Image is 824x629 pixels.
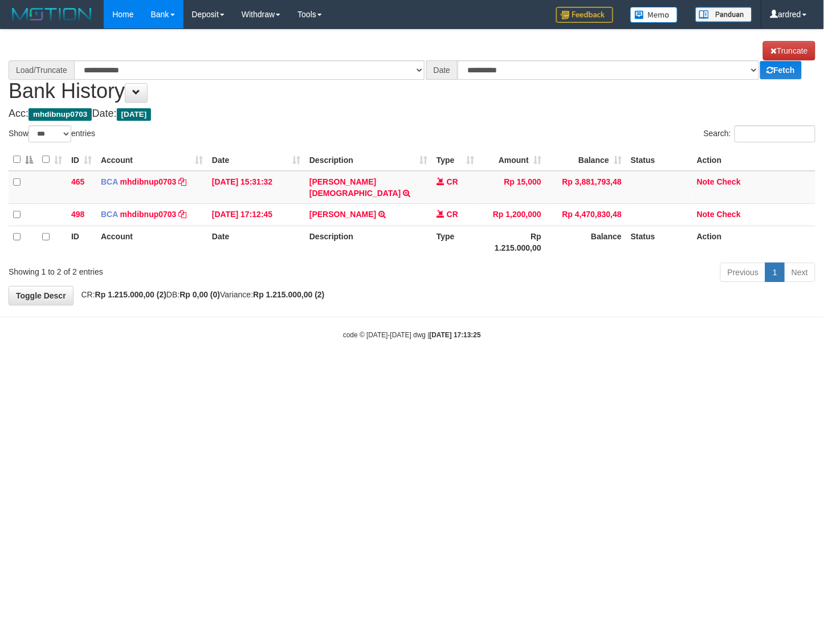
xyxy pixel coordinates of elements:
[178,210,186,219] a: Copy mhdibnup0703 to clipboard
[71,210,84,219] span: 498
[305,149,432,171] th: Description: activate to sort column ascending
[207,171,305,204] td: [DATE] 15:31:32
[432,149,479,171] th: Type: activate to sort column ascending
[479,149,546,171] th: Amount: activate to sort column ascending
[117,108,152,121] span: [DATE]
[692,226,815,258] th: Action
[96,149,207,171] th: Account: activate to sort column ascending
[430,331,481,339] strong: [DATE] 17:13:25
[120,177,177,186] a: mhdibnup0703
[704,125,815,142] label: Search:
[717,210,741,219] a: Check
[180,290,220,299] strong: Rp 0,00 (0)
[426,60,458,80] div: Date
[38,149,67,171] th: : activate to sort column ascending
[71,177,84,186] span: 465
[763,41,815,60] a: Truncate
[9,108,815,120] h4: Acc: Date:
[28,125,71,142] select: Showentries
[9,286,74,305] a: Toggle Descr
[28,108,92,121] span: mhdibnup0703
[96,226,207,258] th: Account
[479,203,546,226] td: Rp 1,200,000
[626,149,692,171] th: Status
[447,210,458,219] span: CR
[720,263,766,282] a: Previous
[9,149,38,171] th: : activate to sort column descending
[717,177,741,186] a: Check
[309,210,376,219] a: [PERSON_NAME]
[692,149,815,171] th: Action
[9,60,74,80] div: Load/Truncate
[9,6,95,23] img: MOTION_logo.png
[101,177,118,186] span: BCA
[735,125,815,142] input: Search:
[9,41,815,103] h1: Bank History
[765,263,785,282] a: 1
[784,263,815,282] a: Next
[120,210,177,219] a: mhdibnup0703
[760,61,802,79] a: Fetch
[9,125,95,142] label: Show entries
[556,7,613,23] img: Feedback.jpg
[432,226,479,258] th: Type
[630,7,678,23] img: Button%20Memo.svg
[207,149,305,171] th: Date: activate to sort column ascending
[479,226,546,258] th: Rp 1.215.000,00
[343,331,481,339] small: code © [DATE]-[DATE] dwg |
[9,262,335,277] div: Showing 1 to 2 of 2 entries
[626,226,692,258] th: Status
[95,290,166,299] strong: Rp 1.215.000,00 (2)
[309,177,401,198] a: [PERSON_NAME][DEMOGRAPHIC_DATA]
[546,203,626,226] td: Rp 4,470,830,48
[76,290,325,299] span: CR: DB: Variance:
[546,226,626,258] th: Balance
[178,177,186,186] a: Copy mhdibnup0703 to clipboard
[305,226,432,258] th: Description
[546,149,626,171] th: Balance: activate to sort column ascending
[67,226,96,258] th: ID
[546,171,626,204] td: Rp 3,881,793,48
[253,290,324,299] strong: Rp 1.215.000,00 (2)
[67,149,96,171] th: ID: activate to sort column ascending
[447,177,458,186] span: CR
[479,171,546,204] td: Rp 15,000
[695,7,752,22] img: panduan.png
[207,226,305,258] th: Date
[697,210,715,219] a: Note
[101,210,118,219] span: BCA
[207,203,305,226] td: [DATE] 17:12:45
[697,177,715,186] a: Note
